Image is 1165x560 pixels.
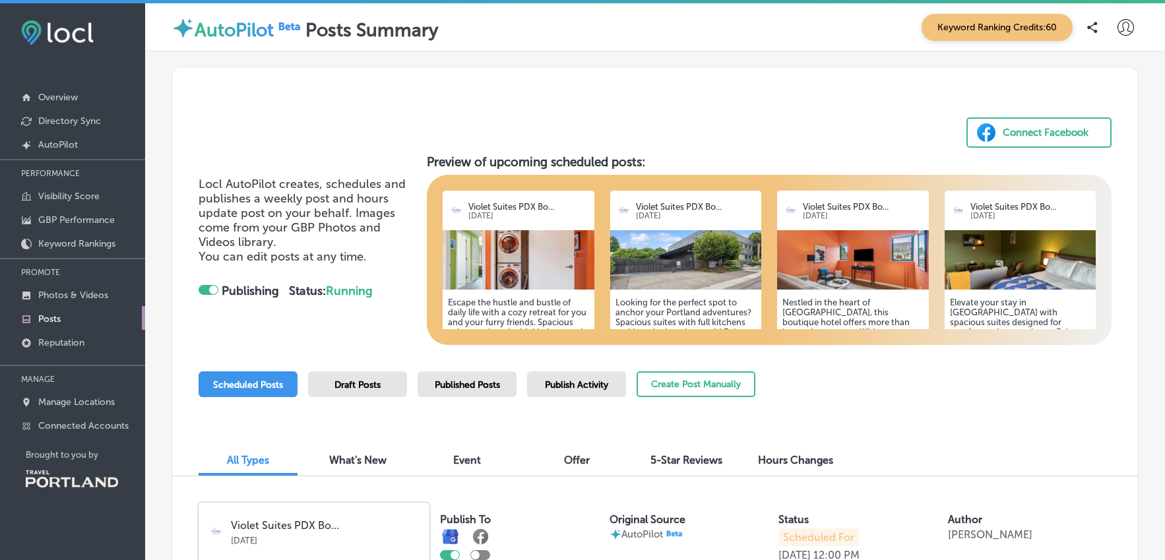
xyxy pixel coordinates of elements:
[966,117,1112,148] button: Connect Facebook
[222,284,279,298] strong: Publishing
[38,139,78,150] p: AutoPilot
[1003,123,1088,142] div: Connect Facebook
[970,202,1090,212] p: Violet Suites PDX Bo...
[26,450,145,460] p: Brought to you by
[289,284,373,298] strong: Status:
[468,202,588,212] p: Violet Suites PDX Bo...
[610,528,621,540] img: autopilot-icon
[199,177,406,249] span: Locl AutoPilot creates, schedules and publishes a weekly post and hours update post on your behal...
[448,297,589,426] h5: Escape the hustle and bustle of daily life with a cozy retreat for you and your furry friends. Sp...
[778,528,859,546] p: Scheduled For
[231,520,420,532] p: Violet Suites PDX Bo...
[650,454,722,466] span: 5-Star Reviews
[545,379,608,390] span: Publish Activity
[227,454,269,466] span: All Types
[610,230,762,290] img: 73cad9ac-0ade-42be-8e57-af3dd92baa3b121-SE14thAve-Portland-601.jpg
[448,202,464,219] img: logo
[38,92,78,103] p: Overview
[453,454,481,466] span: Event
[329,454,387,466] span: What's New
[782,297,924,426] h5: Nestled in the heart of [GEOGRAPHIC_DATA], this boutique hotel offers more than just a place to s...
[427,154,1112,170] h3: Preview of upcoming scheduled posts:
[435,379,500,390] span: Published Posts
[803,202,923,212] p: Violet Suites PDX Bo...
[26,470,118,487] img: Travel Portland
[564,454,590,466] span: Offer
[334,379,381,390] span: Draft Posts
[950,202,966,219] img: logo
[38,238,115,249] p: Keyword Rankings
[38,191,100,202] p: Visibility Score
[38,214,115,226] p: GBP Performance
[663,528,686,538] img: Beta
[922,14,1073,41] span: Keyword Ranking Credits: 60
[38,420,129,431] p: Connected Accounts
[443,230,594,290] img: 5fd78b17-944d-4e94-9915-864fcc9bcdd2110-SE14thAve-Portland-546.jpg
[38,337,84,348] p: Reputation
[305,19,438,41] label: Posts Summary
[803,212,923,220] p: [DATE]
[199,249,367,264] span: You can edit posts at any time.
[950,297,1091,436] h5: Elevate your stay in [GEOGRAPHIC_DATA] with spacious suites designed for comfort and convenience....
[213,379,283,390] span: Scheduled Posts
[231,532,420,545] p: [DATE]
[468,212,588,220] p: [DATE]
[38,313,61,325] p: Posts
[274,19,305,33] img: Beta
[440,513,491,526] label: Publish To
[195,19,274,41] label: AutoPilot
[172,16,195,40] img: autopilot-icon
[970,212,1090,220] p: [DATE]
[777,230,929,290] img: 175269856095e9b806-eaae-4d05-bd18-5176ee661af2_2024-11-05.jpg
[778,513,809,526] label: Status
[38,396,115,408] p: Manage Locations
[615,202,632,219] img: logo
[636,212,756,220] p: [DATE]
[38,115,101,127] p: Directory Sync
[610,513,685,526] label: Original Source
[208,524,224,540] img: logo
[21,20,94,45] img: fda3e92497d09a02dc62c9cd864e3231.png
[636,202,756,212] p: Violet Suites PDX Bo...
[38,290,108,301] p: Photos & Videos
[326,284,373,298] span: Running
[758,454,833,466] span: Hours Changes
[948,513,982,526] label: Author
[621,528,686,540] p: AutoPilot
[637,371,755,397] button: Create Post Manually
[948,528,1032,541] p: [PERSON_NAME]
[945,230,1096,290] img: 17086563896dc97130-e79e-43b7-bb7b-ea1864a0b3b3_2024-02-21.jpg
[615,297,757,416] h5: Looking for the perfect spot to anchor your Portland adventures? Spacious suites with full kitche...
[782,202,799,219] img: logo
